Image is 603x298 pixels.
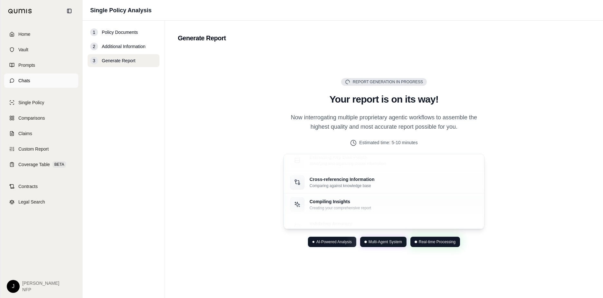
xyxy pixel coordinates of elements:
span: [PERSON_NAME] [22,280,59,286]
span: NFP [22,286,59,293]
p: Ensuring data precision and reliability [310,228,374,233]
span: Prompts [18,62,35,68]
p: Extracting Key Data Points [310,154,386,160]
a: Vault [4,43,78,57]
a: Home [4,27,78,41]
div: 3 [90,57,98,65]
p: Compiling Insights [310,198,371,205]
span: Vault [18,46,28,53]
span: Claims [18,130,32,137]
p: Comparing against knowledge base [310,183,374,188]
button: Collapse sidebar [64,6,74,16]
h1: Single Policy Analysis [90,6,151,15]
a: Chats [4,74,78,88]
a: Custom Report [4,142,78,156]
span: Estimated time: 5-10 minutes [359,139,417,146]
img: Qumis Logo [8,9,32,14]
p: Validating Accuracy [310,221,374,227]
p: Identifying and organizing crucial information [310,161,386,166]
div: J [7,280,20,293]
span: Report Generation in Progress [353,79,423,84]
span: Home [18,31,30,37]
div: 2 [90,43,98,50]
a: Coverage TableBETA [4,157,78,172]
span: Policy Documents [102,29,138,35]
span: Comparisons [18,115,45,121]
span: BETA [53,161,66,168]
p: Now interrogating multiple proprietary agentic workflows to assemble the highest quality and most... [283,113,484,132]
span: Single Policy [18,99,44,106]
a: Legal Search [4,195,78,209]
h2: Generate Report [178,34,590,43]
span: Generate Report [102,57,135,64]
div: 1 [90,28,98,36]
a: Contracts [4,179,78,194]
a: Comparisons [4,111,78,125]
p: Creating your comprehensive report [310,205,371,211]
h2: Your report is on its way! [283,94,484,105]
a: Single Policy [4,95,78,110]
a: Prompts [4,58,78,72]
span: Coverage Table [18,161,50,168]
span: Contracts [18,183,38,190]
span: Real-time Processing [419,239,455,244]
p: Cross-referencing Information [310,176,374,183]
span: Additional Information [102,43,145,50]
a: Claims [4,126,78,141]
span: Multi-Agent System [368,239,402,244]
span: AI-Powered Analysis [316,239,352,244]
span: Legal Search [18,199,45,205]
span: Custom Report [18,146,49,152]
span: Chats [18,77,30,84]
